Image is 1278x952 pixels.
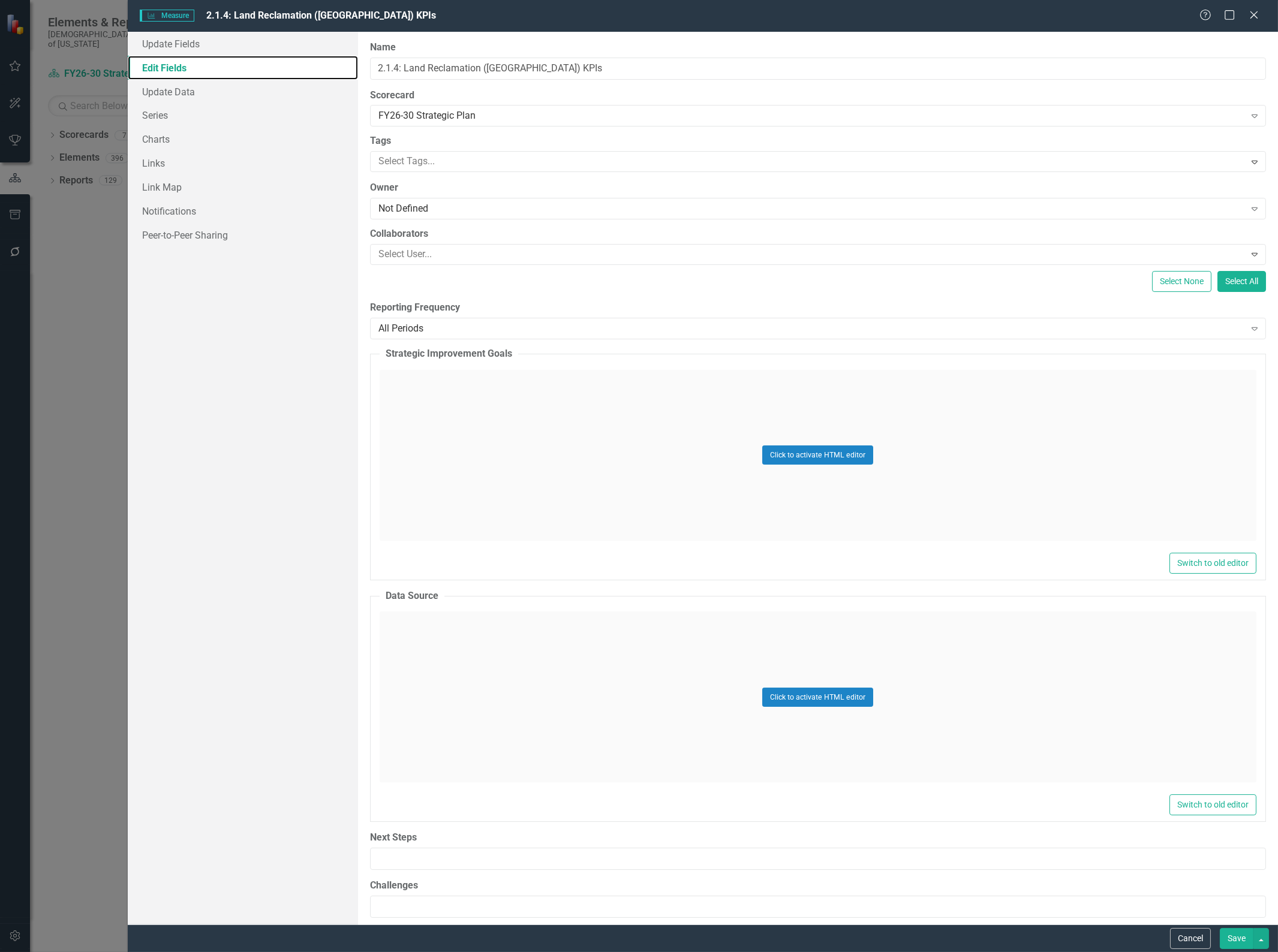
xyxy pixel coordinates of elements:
label: Collaborators [370,227,1266,241]
label: Name [370,41,1266,55]
div: Not Defined [378,202,1245,216]
a: Update Fields [128,32,358,56]
legend: Data Source [380,589,444,603]
button: Switch to old editor [1169,794,1256,815]
a: Series [128,103,358,127]
button: Click to activate HTML editor [762,688,873,707]
button: Click to activate HTML editor [762,445,873,465]
button: Save [1220,928,1253,949]
label: Challenges [370,879,1266,893]
span: Measure [140,10,194,22]
button: Cancel [1170,928,1211,949]
div: FY26-30 Strategic Plan [378,109,1245,123]
button: Select None [1152,271,1211,292]
a: Notifications [128,199,358,223]
a: Links [128,151,358,175]
a: Charts [128,127,358,151]
a: Peer-to-Peer Sharing [128,223,358,247]
label: Owner [370,181,1266,195]
label: Scorecard [370,89,1266,103]
a: Update Data [128,80,358,104]
input: Measure Name [370,58,1266,80]
label: Reporting Frequency [370,301,1266,315]
a: Edit Fields [128,56,358,80]
button: Select All [1217,271,1266,292]
a: Link Map [128,175,358,199]
div: All Periods [378,321,1245,335]
label: Next Steps [370,831,1266,845]
span: 2.1.4: Land Reclamation ([GEOGRAPHIC_DATA]) KPIs [206,10,436,21]
legend: Strategic Improvement Goals [380,347,518,361]
label: Tags [370,134,1266,148]
button: Switch to old editor [1169,553,1256,574]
